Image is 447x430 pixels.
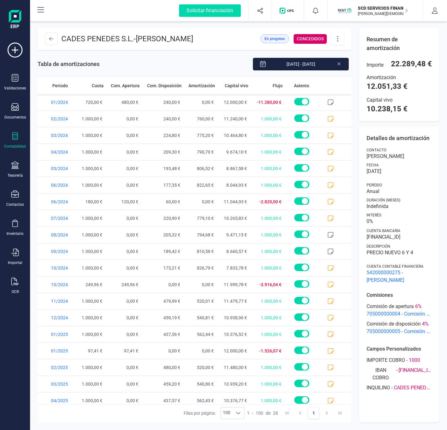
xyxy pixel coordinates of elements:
span: 1.000,00 € [251,177,285,193]
span: Importe [367,61,383,69]
p: Comisiones [367,291,432,299]
span: 9.471,15 € [218,227,251,243]
span: 0,00 € [106,210,142,226]
span: Amortización [188,83,215,89]
span: 02/2024 [38,111,73,127]
div: OCR [12,289,19,294]
span: 04/2024 [38,144,73,160]
span: 10.464,80 € [218,127,251,144]
span: 437,56 € [142,326,184,342]
span: 459,19 € [142,310,184,326]
p: SCD SERVICIOS FINANCIEROS SL [358,5,408,11]
button: Logo de OPS [276,1,300,21]
span: Capital vivo [367,96,393,104]
span: 240,00 € [142,111,184,127]
span: 0,00 € [106,326,142,342]
span: 480,00 € [106,94,142,110]
span: 220,90 € [142,210,184,226]
span: 11.999,78 € [218,276,251,293]
span: Anual [367,188,432,195]
span: 1000 [409,357,420,364]
span: 240,00 € [142,94,184,110]
span: Cuenta contable financiera [367,264,424,269]
span: Com. Apertura [111,83,140,89]
button: Last Page [334,407,346,419]
span: 09/2024 [38,243,73,260]
span: 97,41 € [106,343,142,359]
span: 22.289,48 € [391,59,432,69]
span: 1.000,00 € [73,376,106,392]
span: 0,00 € [106,376,142,392]
span: Cuenta bancaria [367,228,400,233]
span: 08/2024 [38,227,73,243]
span: Comisión de apertura [367,303,414,310]
span: 775,20 € [184,127,218,144]
span: 12.051,33 € [367,81,408,91]
span: 520,00 € [184,359,218,376]
span: 562,43 € [184,392,218,409]
span: Capital vivo [225,83,248,89]
span: 11.479,77 € [218,293,251,309]
span: 180,00 € [73,194,106,210]
span: 0 % [367,218,432,225]
span: 205,32 € [142,227,184,243]
span: 826,79 € [184,260,218,276]
span: de [266,410,270,416]
span: Duración (MESES) [367,198,400,203]
span: 12.000,00 € [218,94,251,110]
span: 02/2025 [38,359,73,376]
span: Periodo [52,83,68,89]
span: Asiento [294,83,309,89]
div: Solicitar financiación [179,4,241,17]
p: Campos Personalizados [367,345,432,353]
span: Tabla de amortizaciones [38,60,100,68]
span: 806,52 € [184,160,218,177]
span: 779,10 € [184,210,218,226]
span: 8.660,57 € [218,243,251,260]
img: SC [338,4,352,18]
span: 11.240,00 € [218,111,251,127]
span: 1.000,00 € [251,127,285,144]
span: 0,00 € [106,243,142,260]
span: 1.000,00 € [73,293,106,309]
span: 1.000,00 € [251,243,285,260]
div: Documentos [4,115,26,120]
span: 10.938,96 € [218,310,251,326]
div: Inventario [7,231,23,236]
span: 9.674,10 € [218,144,251,160]
span: 10.238,15 € [367,104,408,114]
span: 224,80 € [142,127,184,144]
span: 10.376,77 € [218,392,251,409]
span: 1.000,00 € [73,359,106,376]
span: IMPORTE COBRO [367,357,405,364]
span: 1.000,00 € [73,260,106,276]
span: CADES PENEDES S.L. [394,384,432,392]
span: Com. Disposición [147,83,182,89]
div: Contabilidad [4,144,26,149]
span: 0,00 € [106,392,142,409]
span: 0,00 € [106,227,142,243]
span: 10/2024 [38,276,73,293]
span: Interés [367,213,381,218]
span: 479,99 € [142,293,184,309]
span: [DATE] [367,168,381,175]
button: Page 1 [308,407,320,419]
span: 10.376,52 € [218,326,251,342]
img: Logo de OPS [280,8,296,14]
span: 6 % [415,303,422,310]
div: CONCEDIDOS [294,34,327,44]
span: 7.833,78 € [218,260,251,276]
span: 06/2024 [38,177,73,193]
span: 12/2024 [38,310,73,326]
p: [PERSON_NAME][DEMOGRAPHIC_DATA][DEMOGRAPHIC_DATA] [358,11,408,16]
p: Resumen de amortización [367,35,432,53]
p: CADES PENEDES S.L. - [61,34,193,44]
div: - [247,410,278,416]
span: Flujo [273,83,283,89]
span: -2.820,00 € [251,194,285,210]
span: 1.000,00 € [251,160,285,177]
p: Detalles de amortización [367,134,432,143]
span: 0,00 € [184,276,218,293]
span: 0,00 € [106,359,142,376]
span: 0,00 € [106,127,142,144]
